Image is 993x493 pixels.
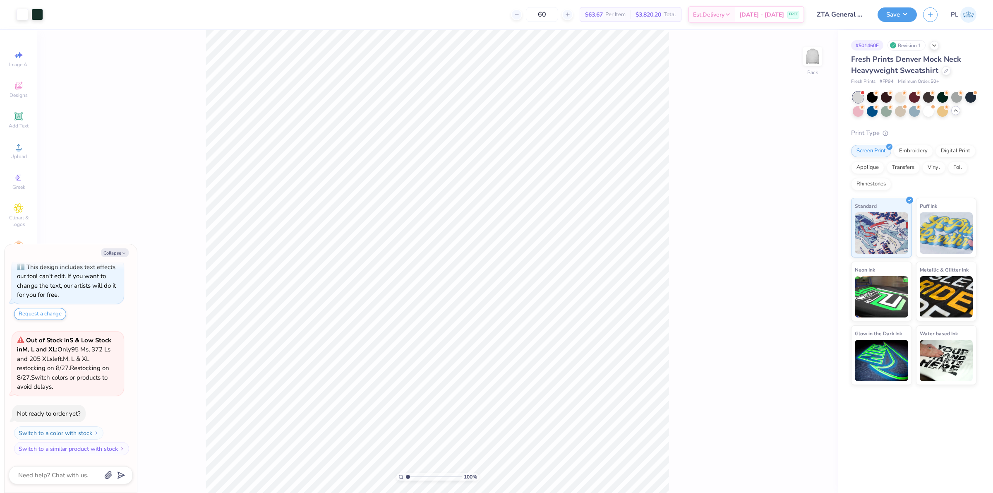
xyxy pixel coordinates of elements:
div: This design includes text effects our tool can't edit. If you want to change the text, our artist... [17,263,116,299]
span: Standard [855,202,877,210]
span: Puff Ink [920,202,937,210]
input: – – [526,7,558,22]
span: Metallic & Glitter Ink [920,265,969,274]
span: Image AI [9,61,29,68]
div: Not ready to order yet? [17,409,81,418]
span: Total [664,10,676,19]
span: $63.67 [585,10,603,19]
div: Rhinestones [851,178,891,190]
div: Print Type [851,128,976,138]
div: Embroidery [894,145,933,157]
img: Switch to a color with stock [94,430,99,435]
div: Back [807,69,818,76]
span: $3,820.20 [636,10,661,19]
div: Digital Print [935,145,976,157]
div: # 501460E [851,40,883,51]
img: Pamela Lois Reyes [960,7,976,23]
button: Save [878,7,917,22]
div: Revision 1 [887,40,926,51]
div: Applique [851,161,884,174]
button: Request a change [14,308,66,320]
span: # FP94 [880,78,894,85]
span: PL [951,10,958,19]
img: Water based Ink [920,340,973,381]
img: Back [804,48,821,65]
button: Switch to a similar product with stock [14,442,129,455]
span: Per Item [605,10,626,19]
div: Transfers [887,161,920,174]
div: Screen Print [851,145,891,157]
button: Collapse [101,248,129,257]
img: Metallic & Glitter Ink [920,276,973,317]
span: Neon Ink [855,265,875,274]
span: FREE [789,12,798,17]
span: Fresh Prints [851,78,875,85]
img: Glow in the Dark Ink [855,340,908,381]
span: 100 % [464,473,477,481]
span: Add Text [9,123,29,129]
span: Minimum Order: 50 + [898,78,939,85]
img: Puff Ink [920,212,973,254]
span: Glow in the Dark Ink [855,329,902,338]
strong: Out of Stock in S [26,336,75,344]
img: Switch to a similar product with stock [120,446,125,451]
span: Fresh Prints Denver Mock Neck Heavyweight Sweatshirt [851,54,961,75]
input: Untitled Design [811,6,871,23]
span: Clipart & logos [4,214,33,228]
span: Water based Ink [920,329,958,338]
span: [DATE] - [DATE] [739,10,784,19]
span: Designs [10,92,28,99]
div: Foil [948,161,967,174]
span: Est. Delivery [693,10,724,19]
img: Standard [855,212,908,254]
a: PL [951,7,976,23]
span: Only 95 Ms, 372 Ls and 205 XLs left. M, L & XL restocking on 8/27. Restocking on 8/27. Switch col... [17,336,111,391]
button: Switch to a color with stock [14,426,103,440]
img: Neon Ink [855,276,908,317]
div: Vinyl [922,161,945,174]
span: Greek [12,184,25,190]
span: Upload [10,153,27,160]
